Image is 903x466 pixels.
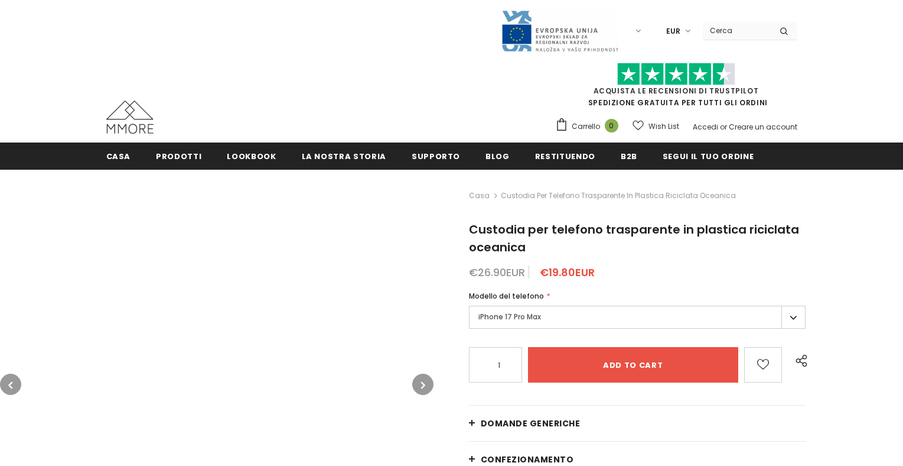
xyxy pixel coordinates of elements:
a: Carrello 0 [555,118,624,135]
span: or [720,122,727,132]
a: Casa [469,189,490,203]
span: Wish List [648,121,679,132]
a: Restituendo [535,143,595,169]
span: Custodia per telefono trasparente in plastica riciclata oceanica [501,189,736,203]
img: Javni Razpis [501,9,619,53]
a: Casa [106,143,131,169]
span: SPEDIZIONE GRATUITA PER TUTTI GLI ORDINI [555,68,797,108]
a: La nostra storia [302,143,386,169]
a: supporto [412,143,460,169]
label: iPhone 17 Pro Max [469,306,806,329]
span: Lookbook [227,151,276,162]
span: €26.90EUR [469,265,525,280]
a: Domande generiche [469,406,806,441]
span: €19.80EUR [540,265,595,280]
span: supporto [412,151,460,162]
span: Casa [106,151,131,162]
span: Carrello [572,121,600,132]
a: Lookbook [227,143,276,169]
a: Accedi [693,122,718,132]
img: Fidati di Pilot Stars [617,63,735,86]
input: Add to cart [528,347,738,383]
span: Prodotti [156,151,201,162]
span: CONFEZIONAMENTO [481,454,574,465]
a: Blog [485,143,510,169]
a: Segui il tuo ordine [663,143,754,169]
a: B2B [621,143,637,169]
span: La nostra storia [302,151,386,162]
span: Modello del telefono [469,291,544,301]
span: Custodia per telefono trasparente in plastica riciclata oceanica [469,221,799,255]
a: Wish List [633,116,679,137]
a: Prodotti [156,143,201,169]
span: Segui il tuo ordine [663,151,754,162]
span: Restituendo [535,151,595,162]
span: B2B [621,151,637,162]
input: Search Site [703,22,771,39]
a: Acquista le recensioni di TrustPilot [594,86,759,96]
a: Creare un account [729,122,797,132]
span: 0 [605,119,618,132]
span: Domande generiche [481,418,581,429]
a: Javni Razpis [501,25,619,35]
span: EUR [666,25,680,37]
img: Casi MMORE [106,101,154,134]
span: Blog [485,151,510,162]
